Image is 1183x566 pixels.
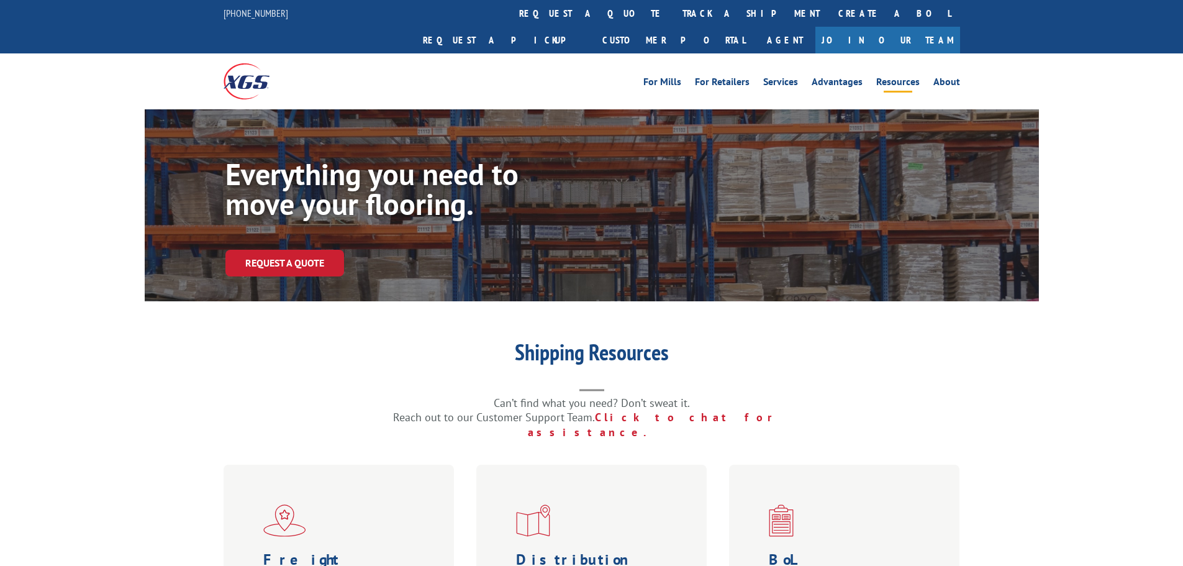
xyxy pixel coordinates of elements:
a: Customer Portal [593,27,755,53]
a: About [933,77,960,91]
a: Advantages [812,77,863,91]
a: [PHONE_NUMBER] [224,7,288,19]
h1: Everything you need to move your flooring. [225,159,598,225]
img: xgs-icon-bo-l-generator-red [769,504,794,537]
img: xgs-icon-distribution-map-red [516,504,550,537]
a: For Retailers [695,77,750,91]
a: Request a pickup [414,27,593,53]
a: For Mills [643,77,681,91]
a: Resources [876,77,920,91]
a: Services [763,77,798,91]
p: Can’t find what you need? Don’t sweat it. Reach out to our Customer Support Team. [343,396,840,440]
img: xgs-icon-flagship-distribution-model-red [263,504,306,537]
a: Request a Quote [225,250,344,276]
a: Join Our Team [815,27,960,53]
h1: Shipping Resources [343,341,840,370]
a: Click to chat for assistance. [528,410,790,439]
a: Agent [755,27,815,53]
